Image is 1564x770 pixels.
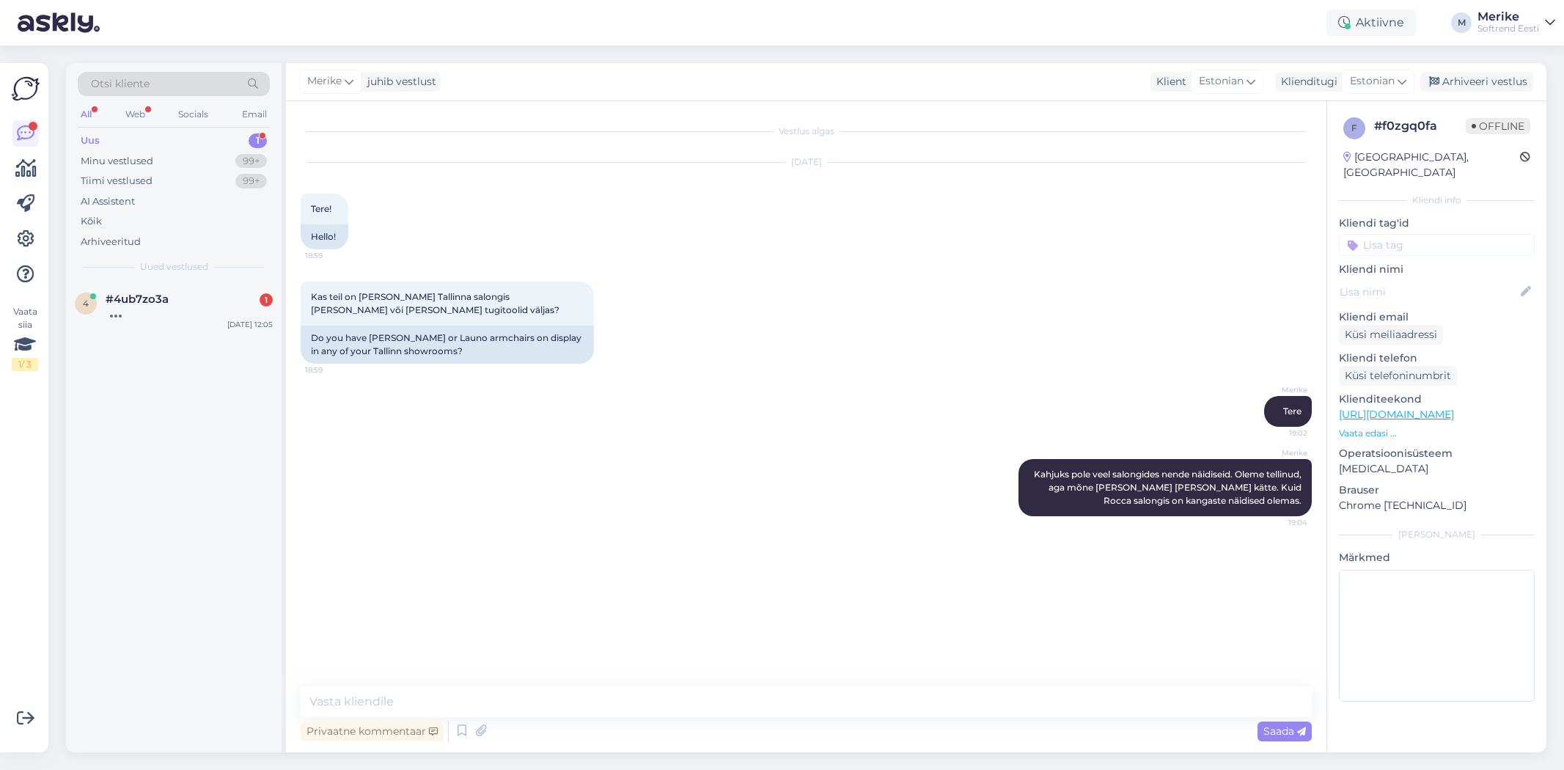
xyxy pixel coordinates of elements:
span: 19:04 [1252,517,1307,528]
div: 1 [249,133,267,148]
div: Arhiveeri vestlus [1420,72,1533,92]
p: Klienditeekond [1339,392,1535,407]
div: Klient [1150,74,1186,89]
p: Kliendi telefon [1339,351,1535,366]
div: Vestlus algas [301,125,1312,138]
input: Lisa tag [1339,234,1535,256]
span: #4ub7zo3a [106,293,169,306]
div: [PERSON_NAME] [1339,528,1535,541]
div: Küsi meiliaadressi [1339,325,1443,345]
div: Klienditugi [1275,74,1337,89]
div: Web [122,105,148,124]
span: Uued vestlused [140,260,208,274]
p: Märkmed [1339,550,1535,565]
div: Minu vestlused [81,154,153,169]
span: Saada [1263,725,1306,738]
a: MerikeSoftrend Eesti [1477,11,1555,34]
span: Offline [1466,118,1530,134]
a: [URL][DOMAIN_NAME] [1339,408,1454,421]
span: Merike [1252,384,1307,395]
div: 1 / 3 [12,358,38,371]
span: 18:59 [305,250,360,261]
div: Kõik [81,214,102,229]
div: Do you have [PERSON_NAME] or Launo armchairs on display in any of your Tallinn showrooms? [301,326,594,364]
div: Uus [81,133,100,148]
span: Kahjuks pole veel salongides nende näidiseid. Oleme tellinud, aga mõne [PERSON_NAME] [PERSON_NAME... [1034,469,1304,506]
div: Merike [1477,11,1539,23]
span: 4 [83,298,89,309]
div: Arhiveeritud [81,235,141,249]
p: Chrome [TECHNICAL_ID] [1339,498,1535,513]
div: Socials [175,105,211,124]
input: Lisa nimi [1340,284,1518,300]
div: [DATE] [301,155,1312,169]
p: [MEDICAL_DATA] [1339,461,1535,477]
p: Brauser [1339,483,1535,498]
div: [GEOGRAPHIC_DATA], [GEOGRAPHIC_DATA] [1343,150,1520,180]
span: Otsi kliente [91,76,150,92]
div: M [1451,12,1472,33]
img: Askly Logo [12,75,40,103]
div: 99+ [235,154,267,169]
p: Vaata edasi ... [1339,427,1535,440]
div: Softrend Eesti [1477,23,1539,34]
div: Privaatne kommentaar [301,722,444,741]
div: [DATE] 12:05 [227,319,273,330]
p: Kliendi email [1339,309,1535,325]
span: Tere [1283,406,1302,417]
div: # f0zgq0fa [1374,117,1466,135]
span: Estonian [1199,73,1244,89]
span: Kas teil on [PERSON_NAME] Tallinna salongis [PERSON_NAME] või [PERSON_NAME] tugitoolid väljas? [311,291,559,315]
div: Küsi telefoninumbrit [1339,366,1457,386]
div: Aktiivne [1326,10,1416,36]
div: Kliendi info [1339,194,1535,207]
div: Email [239,105,270,124]
p: Operatsioonisüsteem [1339,446,1535,461]
p: Kliendi tag'id [1339,216,1535,231]
p: Kliendi nimi [1339,262,1535,277]
span: f [1351,122,1357,133]
div: Hello! [301,224,348,249]
span: 18:59 [305,364,360,375]
span: Merike [1252,447,1307,458]
span: Merike [307,73,342,89]
span: Tere! [311,203,331,214]
div: Vaata siia [12,305,38,371]
div: 99+ [235,174,267,188]
div: All [78,105,95,124]
div: AI Assistent [81,194,135,209]
span: Estonian [1350,73,1395,89]
div: Tiimi vestlused [81,174,153,188]
div: 1 [260,293,273,307]
span: 19:02 [1252,428,1307,439]
div: juhib vestlust [361,74,436,89]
